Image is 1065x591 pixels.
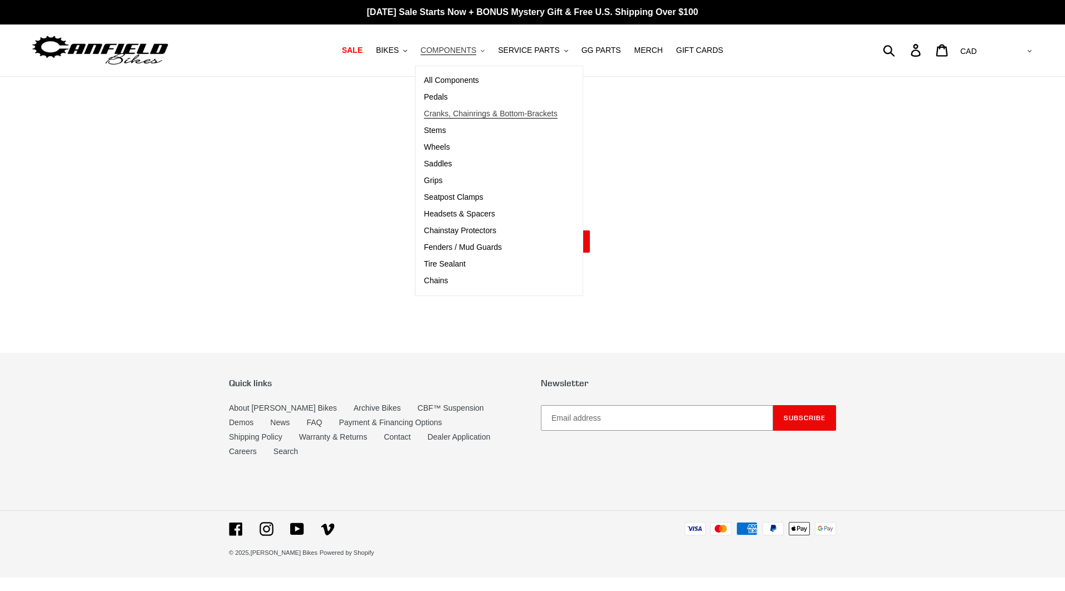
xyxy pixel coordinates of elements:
[424,159,452,169] span: Saddles
[416,189,566,206] a: Seatpost Clamps
[229,432,282,441] a: Shipping Policy
[424,243,502,252] span: Fenders / Mud Guards
[424,276,448,285] span: Chains
[629,43,668,58] a: MERCH
[773,405,836,431] button: Subscribe
[416,239,566,256] a: Fenders / Mud Guards
[424,109,558,119] span: Cranks, Chainrings & Bottom-Brackets
[270,418,290,427] a: News
[676,46,724,55] span: GIFT CARDS
[634,46,663,55] span: MERCH
[784,413,825,422] span: Subscribe
[273,447,298,456] a: Search
[229,549,317,556] small: © 2025,
[342,46,363,55] span: SALE
[416,106,566,122] a: Cranks, Chainrings & Bottom-Brackets
[424,209,495,219] span: Headsets & Spacers
[306,418,322,427] a: FAQ
[370,43,413,58] button: BIKES
[424,126,446,135] span: Stems
[889,38,917,62] input: Search
[251,549,317,556] a: [PERSON_NAME] Bikes
[416,72,566,89] a: All Components
[424,176,442,185] span: Grips
[416,122,566,139] a: Stems
[424,142,450,152] span: Wheels
[336,43,368,58] a: SALE
[498,46,559,55] span: SERVICE PARTS
[416,139,566,156] a: Wheels
[671,43,729,58] a: GIFT CARDS
[421,46,476,55] span: COMPONENTS
[299,432,367,441] a: Warranty & Returns
[260,208,805,219] p: Your cart is currently empty.
[541,405,773,431] input: Email address
[576,43,627,58] a: GG PARTS
[582,46,621,55] span: GG PARTS
[229,418,253,427] a: Demos
[424,193,483,202] span: Seatpost Clamps
[229,447,257,456] a: Careers
[354,403,401,412] a: Archive Bikes
[415,43,490,58] button: COMPONENTS
[492,43,573,58] button: SERVICE PARTS
[541,378,836,388] p: Newsletter
[416,206,566,223] a: Headsets & Spacers
[416,156,566,173] a: Saddles
[31,33,170,68] img: Canfield Bikes
[424,259,466,269] span: Tire Sealant
[424,226,496,235] span: Chainstay Protectors
[260,177,805,198] h1: Your Cart
[418,403,484,412] a: CBF™ Suspension
[229,403,337,412] a: About [PERSON_NAME] Bikes
[229,378,524,388] p: Quick links
[416,89,566,106] a: Pedals
[424,76,479,85] span: All Components
[416,256,566,273] a: Tire Sealant
[416,223,566,239] a: Chainstay Protectors
[339,418,442,427] a: Payment & Financing Options
[416,173,566,189] a: Grips
[416,273,566,289] a: Chains
[384,432,411,441] a: Contact
[424,92,448,102] span: Pedals
[320,549,374,556] a: Powered by Shopify
[376,46,399,55] span: BIKES
[427,432,490,441] a: Dealer Application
